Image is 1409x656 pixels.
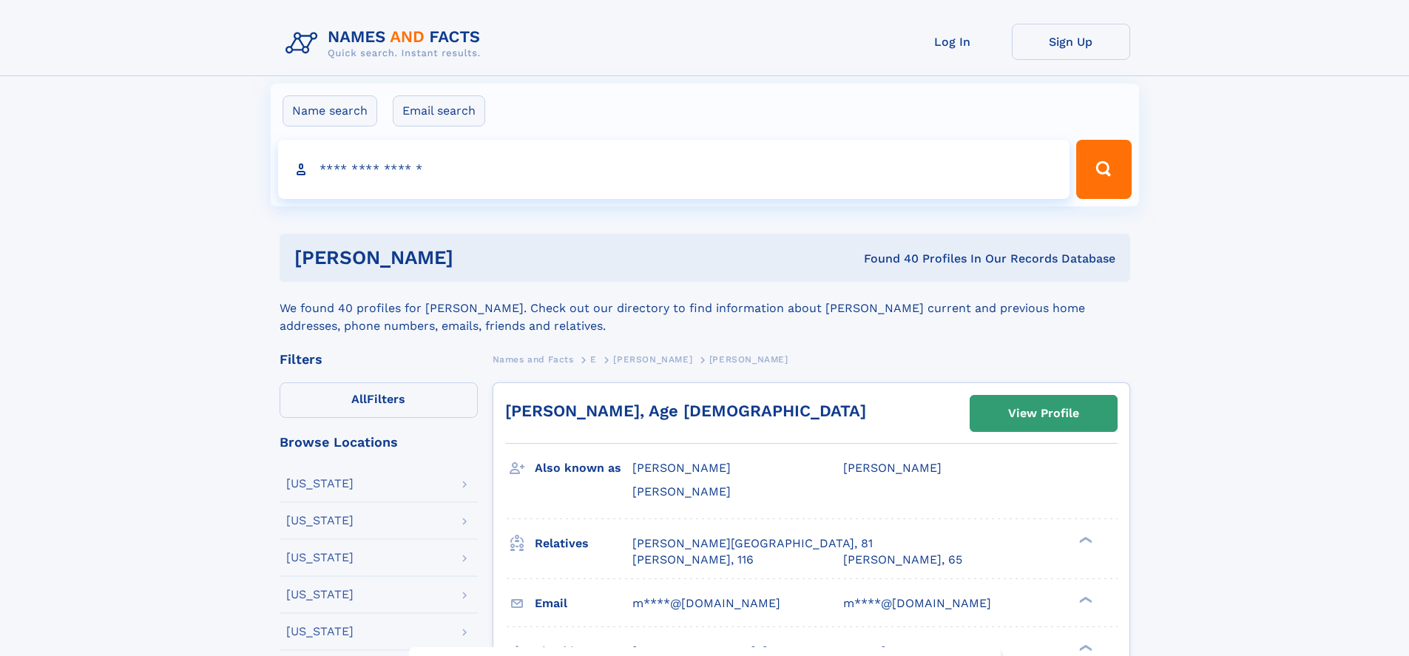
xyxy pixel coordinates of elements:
[843,552,962,568] a: [PERSON_NAME], 65
[493,350,574,368] a: Names and Facts
[709,354,788,365] span: [PERSON_NAME]
[1075,535,1093,544] div: ❯
[613,350,692,368] a: [PERSON_NAME]
[632,461,731,475] span: [PERSON_NAME]
[632,484,731,498] span: [PERSON_NAME]
[505,402,866,420] a: [PERSON_NAME], Age [DEMOGRAPHIC_DATA]
[286,589,354,601] div: [US_STATE]
[893,24,1012,60] a: Log In
[283,95,377,126] label: Name search
[280,436,478,449] div: Browse Locations
[286,552,354,564] div: [US_STATE]
[286,478,354,490] div: [US_STATE]
[393,95,485,126] label: Email search
[632,552,754,568] a: [PERSON_NAME], 116
[278,140,1070,199] input: search input
[535,531,632,556] h3: Relatives
[632,535,873,552] a: [PERSON_NAME][GEOGRAPHIC_DATA], 81
[535,591,632,616] h3: Email
[351,392,367,406] span: All
[1075,595,1093,604] div: ❯
[286,626,354,638] div: [US_STATE]
[1076,140,1131,199] button: Search Button
[286,515,354,527] div: [US_STATE]
[280,24,493,64] img: Logo Names and Facts
[535,456,632,481] h3: Also known as
[1012,24,1130,60] a: Sign Up
[590,350,597,368] a: E
[1075,643,1093,652] div: ❯
[970,396,1117,431] a: View Profile
[280,282,1130,335] div: We found 40 profiles for [PERSON_NAME]. Check out our directory to find information about [PERSON...
[658,251,1115,267] div: Found 40 Profiles In Our Records Database
[843,461,942,475] span: [PERSON_NAME]
[613,354,692,365] span: [PERSON_NAME]
[294,248,659,267] h1: [PERSON_NAME]
[280,382,478,418] label: Filters
[1008,396,1079,430] div: View Profile
[280,353,478,366] div: Filters
[590,354,597,365] span: E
